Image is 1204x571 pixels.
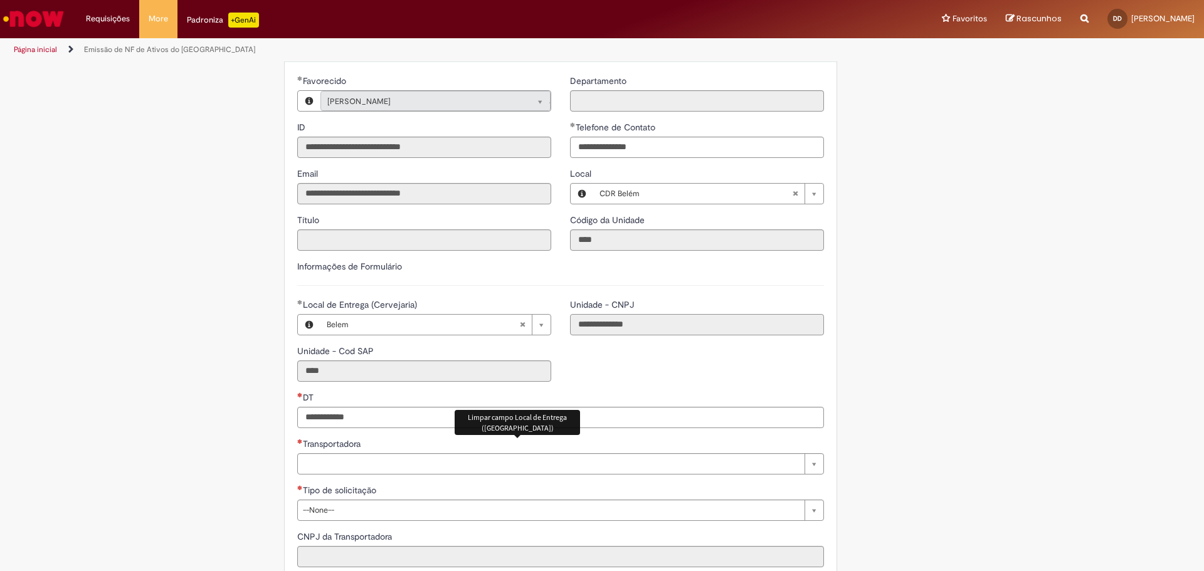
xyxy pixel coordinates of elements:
input: Telefone de Contato [570,137,824,158]
span: Somente leitura - CNPJ da Transportadora [297,531,394,542]
label: Informações de Formulário [297,261,402,272]
input: DT [297,407,824,428]
label: Somente leitura - Departamento [570,75,629,87]
img: ServiceNow [1,6,66,31]
span: Necessários [297,392,303,397]
div: Limpar campo Local de Entrega ([GEOGRAPHIC_DATA]) [455,410,580,435]
span: Somente leitura - Unidade - Cod SAP [297,345,376,357]
span: Tipo de solicitação [303,485,379,496]
input: Unidade - CNPJ [570,314,824,335]
label: Somente leitura - Email [297,167,320,180]
span: Favoritos [953,13,987,25]
label: Somente leitura - Unidade - CNPJ [570,298,636,311]
span: DD [1113,14,1122,23]
span: Somente leitura - Unidade - CNPJ [570,299,636,310]
span: Necessários - Local de Entrega (Cervejaria) [303,299,420,310]
span: Rascunhos [1017,13,1062,24]
button: Favorecido, Visualizar este registro David Dias [298,91,320,111]
span: Necessários - Favorecido [303,75,349,86]
input: Título [297,229,551,251]
span: Requisições [86,13,130,25]
a: Limpar campo Transportadora [297,453,824,474]
span: Necessários [297,485,303,490]
a: Limpar campo Local de Entrega (Cervejaria) [320,315,551,335]
span: Somente leitura - Email [297,168,320,179]
input: Unidade - Cod SAP [297,360,551,382]
label: Somente leitura - Unidade - Cod SAP [297,345,376,357]
button: Local de Entrega (Cervejaria), Visualizar este registro Belem [298,315,320,335]
p: +GenAi [228,13,259,28]
a: Página inicial [14,45,57,55]
label: Somente leitura - Título [297,214,322,226]
span: Obrigatório Preenchido [570,122,576,127]
a: CDR BelémLimpar campo Local [593,184,823,204]
label: Somente leitura - Necessários - Favorecido [297,75,349,87]
span: [PERSON_NAME] [327,92,519,112]
span: More [149,13,168,25]
a: [PERSON_NAME]Limpar campo Favorecido [320,91,551,111]
span: Telefone de Contato [576,122,658,133]
span: Obrigatório Preenchido [297,76,303,81]
a: Rascunhos [1006,13,1062,25]
abbr: Limpar campo Local [786,184,805,204]
span: Local [570,168,594,179]
input: Departamento [570,90,824,112]
span: Obrigatório Preenchido [297,300,303,305]
span: Somente leitura - ID [297,122,308,133]
span: --None-- [303,500,798,520]
label: Somente leitura - Código da Unidade [570,214,647,226]
label: Somente leitura - ID [297,121,308,134]
span: CDR Belém [599,184,792,204]
span: [PERSON_NAME] [1131,13,1195,24]
input: CNPJ da Transportadora [297,546,824,567]
span: Necessários [297,439,303,444]
input: Email [297,183,551,204]
div: Padroniza [187,13,259,28]
button: Local, Visualizar este registro CDR Belém [571,184,593,204]
abbr: Limpar campo Local de Entrega (Cervejaria) [513,315,532,335]
span: Necessários - Transportadora [303,438,363,449]
input: Código da Unidade [570,229,824,251]
ul: Trilhas de página [9,38,793,61]
span: Somente leitura - DT [303,392,316,403]
span: Belem [327,315,519,335]
a: Emissão de NF de Ativos do [GEOGRAPHIC_DATA] [84,45,255,55]
input: ID [297,137,551,158]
